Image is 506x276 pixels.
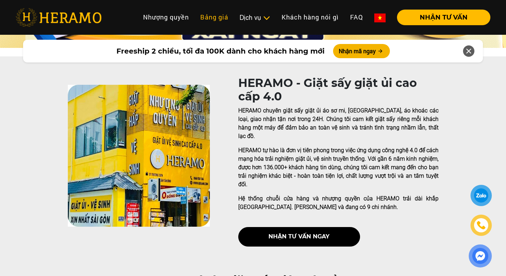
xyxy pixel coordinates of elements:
p: HERAMO chuyên giặt sấy giặt ủi áo sơ mi, [GEOGRAPHIC_DATA], áo khoác các loại, giao nhận tận nơi ... [238,106,439,140]
a: phone-icon [472,216,491,235]
img: heramo-logo.png [16,8,102,27]
button: NHẬN TƯ VẤN [397,10,490,25]
a: Nhượng quyền [137,10,195,25]
p: HERAMO tự hào là đơn vị tiên phong trong việc ứng dụng công nghệ 4.0 để cách mạng hóa trải nghiệm... [238,146,439,189]
a: Khách hàng nói gì [276,10,344,25]
img: subToggleIcon [263,15,270,22]
img: heramo-quality-banner [68,85,210,227]
img: phone-icon [477,221,485,229]
a: Bảng giá [195,10,234,25]
h1: HERAMO - Giặt sấy giặt ủi cao cấp 4.0 [238,76,439,104]
button: nhận tư vấn ngay [238,227,360,247]
span: Freeship 2 chiều, tối đa 100K dành cho khách hàng mới [116,46,325,56]
a: FAQ [344,10,369,25]
a: NHẬN TƯ VẤN [391,14,490,21]
img: vn-flag.png [374,13,386,22]
div: Dịch vụ [240,13,270,22]
button: Nhận mã ngay [333,44,390,58]
p: Hệ thống chuỗi cửa hàng và nhượng quyền của HERAMO trải dài khắp [GEOGRAPHIC_DATA]. [PERSON_NAME]... [238,194,439,211]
